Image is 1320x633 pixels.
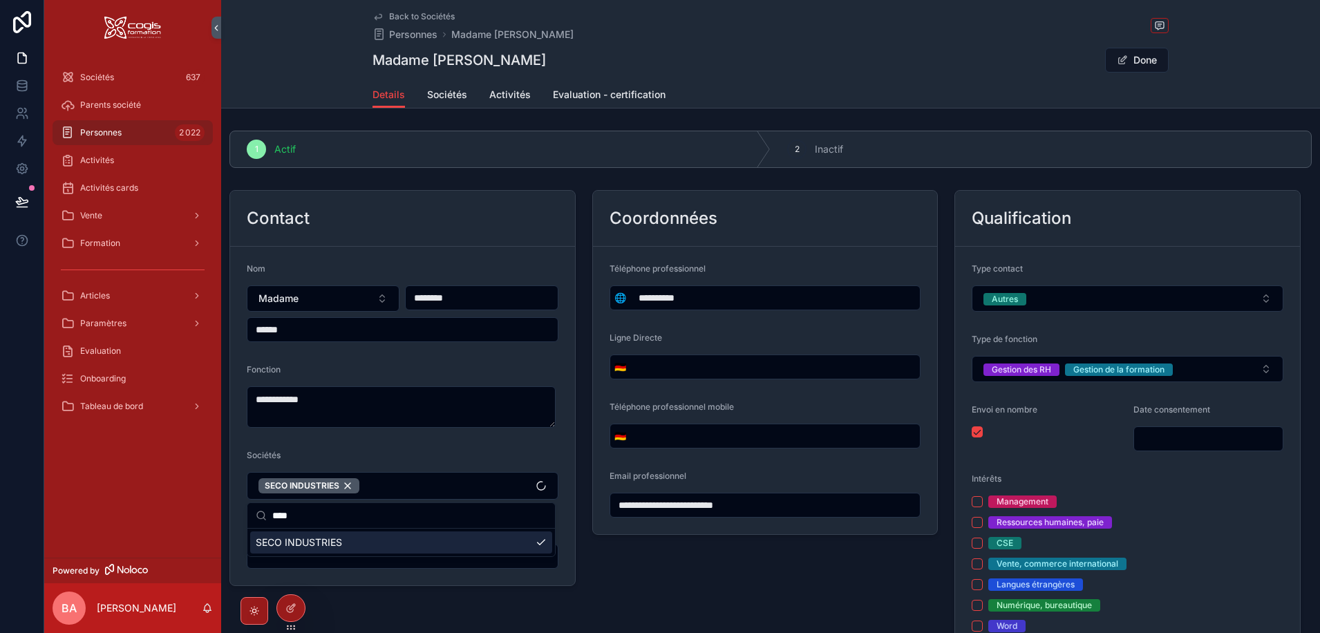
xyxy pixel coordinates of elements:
h2: Contact [247,207,310,229]
span: Articles [80,290,110,301]
span: Personnes [80,127,122,138]
div: Word [997,620,1017,632]
span: Paramètres [80,318,126,329]
a: Evaluation [53,339,213,363]
a: Tableau de bord [53,394,213,419]
a: Vente [53,203,213,228]
span: Parents société [80,100,141,111]
img: App logo [104,17,161,39]
span: Activités [80,155,114,166]
span: Tableau de bord [80,401,143,412]
div: 2 022 [175,124,205,141]
a: Personnes [373,28,437,41]
div: Gestion de la formation [1073,363,1165,376]
span: Type contact [972,263,1023,274]
span: Date consentement [1133,404,1210,415]
button: Unselect AUTRES [983,292,1026,305]
a: Activités [489,82,531,110]
div: Langues étrangères [997,578,1075,591]
button: Select Button [972,356,1283,382]
a: Powered by [44,558,221,583]
a: Madame [PERSON_NAME] [451,28,574,41]
a: Details [373,82,405,108]
a: Back to Sociétés [373,11,455,22]
button: Select Button [247,285,399,312]
div: Vente, commerce international [997,558,1118,570]
div: Suggestions [247,529,555,556]
span: 🌐 [614,291,626,305]
span: Ligne Directe [610,332,662,343]
a: Parents société [53,93,213,117]
div: Gestion des RH [992,363,1051,376]
div: scrollable content [44,55,221,437]
div: Management [997,495,1048,508]
span: Personnes [389,28,437,41]
span: 2 [795,144,800,155]
span: Evaluation [80,346,121,357]
a: Activités cards [53,176,213,200]
div: 637 [182,69,205,86]
span: Intérêts [972,473,1001,484]
button: Done [1105,48,1169,73]
h1: Madame [PERSON_NAME] [373,50,546,70]
span: Activités [489,88,531,102]
span: Sociétés [427,88,467,102]
button: Select Button [610,424,630,448]
span: Téléphone professionnel [610,263,706,274]
a: Activités [53,148,213,173]
span: Sociétés [80,72,114,83]
span: Type de fonction [972,334,1037,344]
button: Select Button [610,285,630,310]
h2: Coordonnées [610,207,717,229]
span: SECO INDUSTRIES [256,536,342,549]
span: 🇩🇪 [614,429,626,443]
div: CSE [997,537,1013,549]
span: Onboarding [80,373,126,384]
span: Nom [247,263,265,274]
div: Numérique, bureautique [997,599,1092,612]
span: Actif [274,142,296,156]
span: Activités cards [80,182,138,193]
span: Sociétés [247,450,281,460]
span: Email professionnel [610,471,686,481]
button: Unselect 675 [258,478,359,493]
p: [PERSON_NAME] [97,601,176,615]
span: Details [373,88,405,102]
button: Select Button [972,285,1283,312]
a: Personnes2 022 [53,120,213,145]
span: BA [62,600,77,616]
span: SECO INDUSTRIES [265,480,339,491]
a: Sociétés637 [53,65,213,90]
span: 1 [255,144,258,155]
button: Select Button [610,355,630,379]
a: Formation [53,231,213,256]
h2: Qualification [972,207,1071,229]
span: Fonction [247,364,281,375]
span: Evaluation - certification [553,88,666,102]
span: Inactif [815,142,843,156]
a: Onboarding [53,366,213,391]
a: Sociétés [427,82,467,110]
span: Powered by [53,565,100,576]
button: Select Button [247,472,558,500]
div: Autres [992,293,1018,305]
span: Vente [80,210,102,221]
span: Formation [80,238,120,249]
span: Téléphone professionnel mobile [610,401,734,412]
a: Articles [53,283,213,308]
a: Paramètres [53,311,213,336]
span: Madame [258,292,299,305]
span: 🇩🇪 [614,360,626,374]
a: Evaluation - certification [553,82,666,110]
span: Envoi en nombre [972,404,1037,415]
div: Ressources humaines, paie [997,516,1104,529]
span: Back to Sociétés [389,11,455,22]
button: Unselect GESTION_DES_RH [983,362,1059,376]
button: Unselect GESTION_DE_LA_FORMATION [1065,362,1173,376]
